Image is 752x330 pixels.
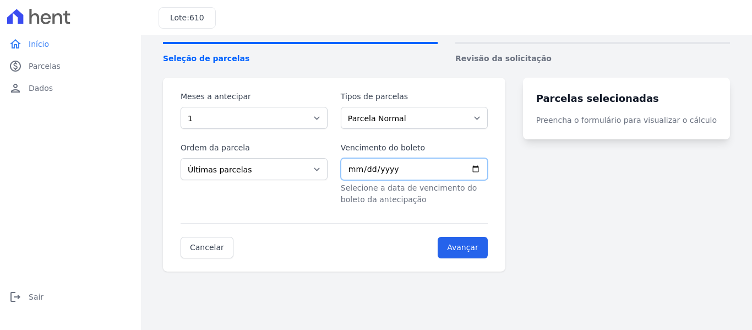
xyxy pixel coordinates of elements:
label: Vencimento do boleto [341,142,488,154]
span: Seleção de parcelas [163,53,438,64]
label: Ordem da parcela [181,142,328,154]
i: paid [9,59,22,73]
nav: Progress [163,42,730,64]
h3: Parcelas selecionadas [536,91,717,106]
span: Dados [29,83,53,94]
a: homeInício [4,33,137,55]
p: Selecione a data de vencimento do boleto da antecipação [341,182,488,205]
span: 610 [189,13,204,22]
a: personDados [4,77,137,99]
span: Parcelas [29,61,61,72]
p: Preencha o formulário para visualizar o cálculo [536,115,717,126]
span: Início [29,39,49,50]
i: home [9,37,22,51]
a: logoutSair [4,286,137,308]
a: paidParcelas [4,55,137,77]
h3: Lote: [170,12,204,24]
label: Tipos de parcelas [341,91,488,102]
span: Revisão da solicitação [455,53,730,64]
input: Avançar [438,237,488,258]
span: Sair [29,291,43,302]
i: logout [9,290,22,304]
label: Meses a antecipar [181,91,328,102]
a: Cancelar [181,237,233,258]
i: person [9,82,22,95]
